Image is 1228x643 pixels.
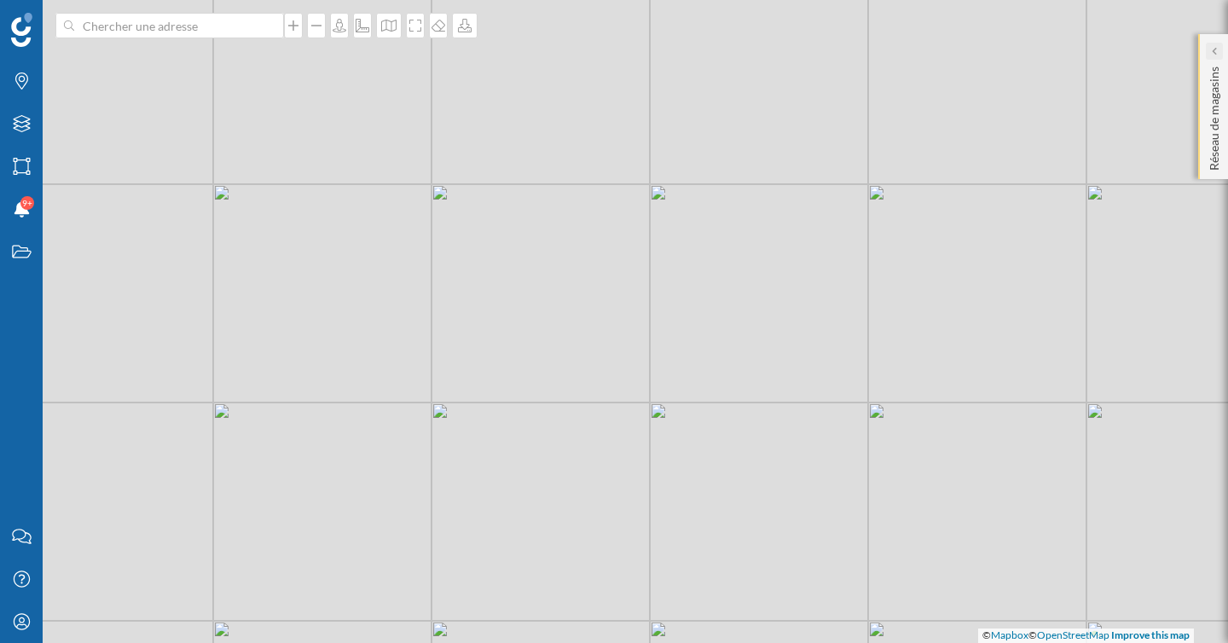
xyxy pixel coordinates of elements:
[1111,629,1190,641] a: Improve this map
[991,629,1028,641] a: Mapbox
[22,194,32,211] span: 9+
[1206,60,1223,171] p: Réseau de magasins
[11,13,32,47] img: Logo Geoblink
[978,629,1194,643] div: © ©
[1037,629,1109,641] a: OpenStreetMap
[34,12,117,27] span: Assistance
